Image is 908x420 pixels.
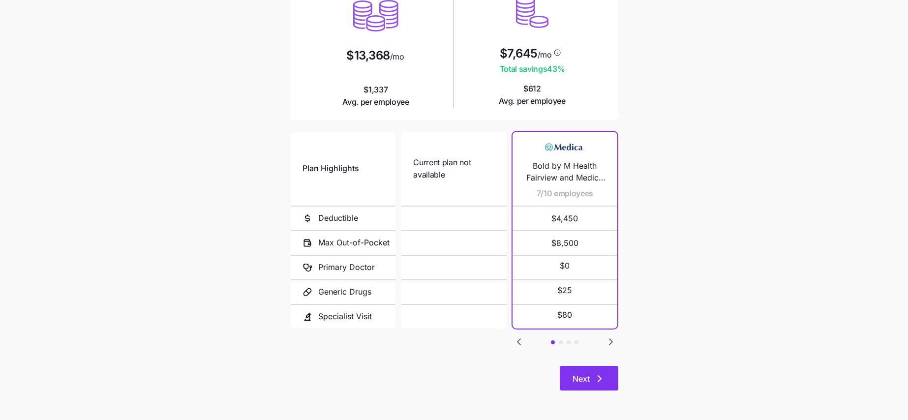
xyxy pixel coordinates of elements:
span: Avg. per employee [499,95,566,107]
img: Carrier [545,138,584,156]
span: Primary Doctor [318,261,375,273]
span: $13,368 [346,50,390,61]
span: /mo [390,53,404,60]
span: 7/10 employees [537,187,594,200]
svg: Go to next slide [605,336,617,348]
span: Generic Drugs [318,286,371,298]
span: $4,450 [524,207,605,230]
span: Bold by M Health Fairview and Medica Silver $0 Copay PCP Visits [524,160,605,184]
button: Next [560,366,618,390]
span: Avg. per employee [342,96,409,108]
span: Plan Highlights [303,162,359,175]
button: Go to previous slide [513,335,525,348]
span: /mo [538,51,552,59]
span: Total savings 43 % [500,63,565,75]
span: $80 [557,309,572,321]
span: $612 [499,83,566,107]
span: $25 [557,284,572,297]
span: $8,500 [524,231,605,255]
span: Max Out-of-Pocket [318,237,390,249]
span: Specialist Visit [318,310,372,323]
span: Deductible [318,212,358,224]
span: Current plan not available [413,156,494,181]
button: Go to next slide [605,335,617,348]
span: $0 [560,260,570,272]
span: $1,337 [342,84,409,108]
span: $7,645 [500,48,538,60]
svg: Go to previous slide [513,336,525,348]
span: Next [573,373,590,385]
